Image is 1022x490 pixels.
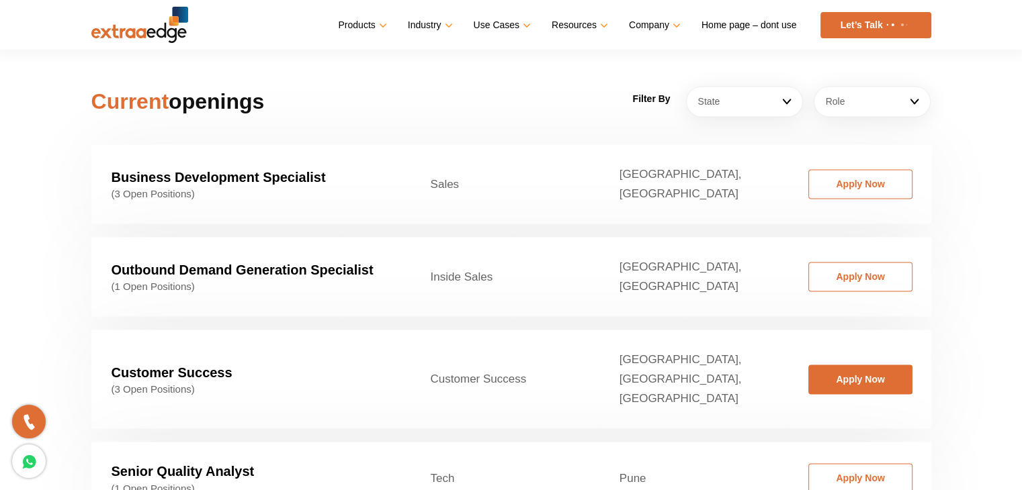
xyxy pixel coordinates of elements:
a: Apply Now [808,169,912,199]
td: Inside Sales [411,237,599,316]
td: [GEOGRAPHIC_DATA], [GEOGRAPHIC_DATA] [599,237,788,316]
a: Products [338,15,384,35]
a: Role [814,86,931,117]
a: Apply Now [808,364,912,394]
label: Filter By [632,89,670,109]
td: [GEOGRAPHIC_DATA], [GEOGRAPHIC_DATA] [599,144,788,224]
a: Apply Now [808,262,912,291]
a: Industry [408,15,450,35]
td: Sales [411,144,599,224]
span: (3 Open Positions) [112,383,390,395]
a: Use Cases [474,15,528,35]
a: State [686,86,803,117]
span: (3 Open Positions) [112,188,390,200]
a: Company [629,15,678,35]
a: Resources [552,15,605,35]
a: Home page – dont use [701,15,797,35]
span: Current [91,89,169,113]
h2: openings [91,85,358,117]
strong: Business Development Specialist [112,170,326,185]
a: Let’s Talk [820,12,931,38]
td: [GEOGRAPHIC_DATA], [GEOGRAPHIC_DATA], [GEOGRAPHIC_DATA] [599,330,788,428]
strong: Customer Success [112,365,232,380]
strong: Outbound Demand Generation Specialist [112,262,374,277]
span: (1 Open Positions) [112,281,390,293]
strong: Senior Quality Analyst [112,464,255,479]
td: Customer Success [411,330,599,428]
